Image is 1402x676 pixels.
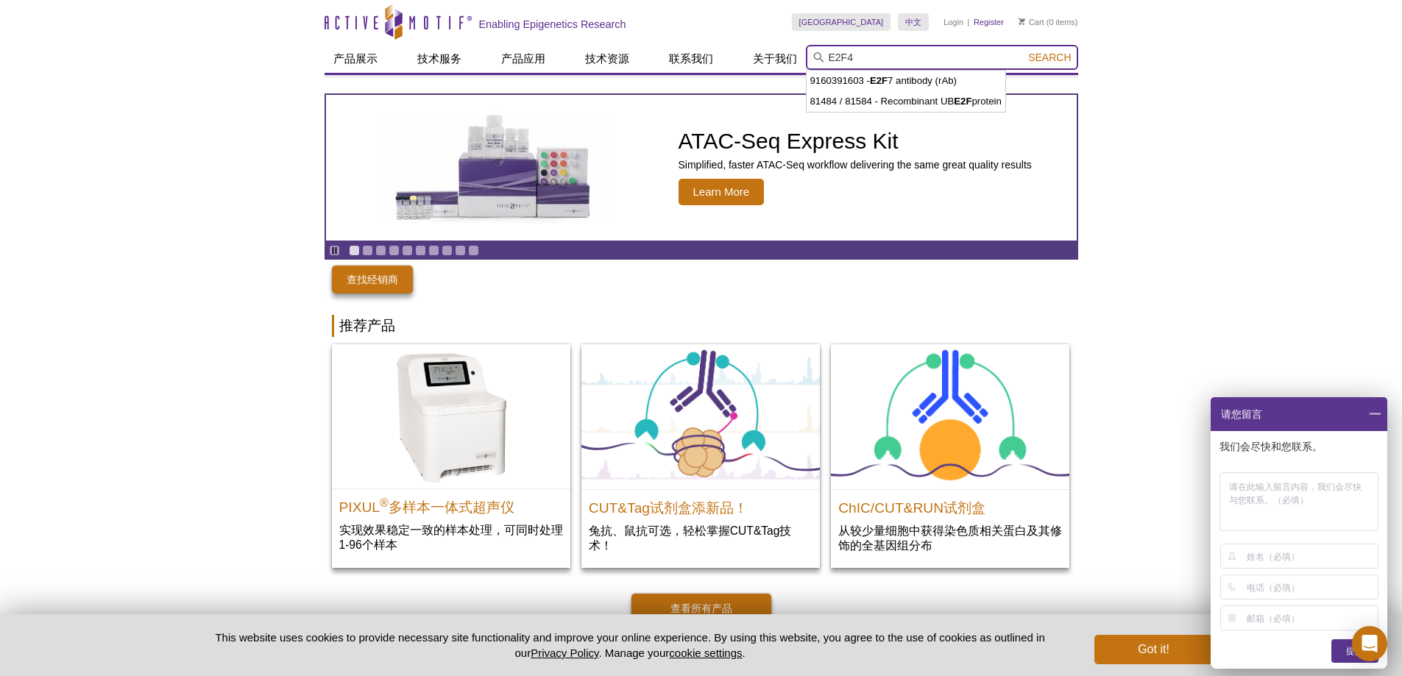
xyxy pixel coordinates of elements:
[389,245,400,256] a: Go to slide 4
[1024,51,1075,64] button: Search
[669,647,742,659] button: cookie settings
[402,245,413,256] a: Go to slide 5
[479,18,626,31] h2: Enabling Epigenetics Research
[581,344,820,568] a: CUT&Tag试剂盒添新品！ CUT&Tag试剂盒添新品！ 兔抗、鼠抗可选，轻松掌握CUT&Tag技术！
[326,95,1077,241] article: ATAC-Seq Express Kit
[468,245,479,256] a: Go to slide 10
[631,594,771,623] a: 查看所有产品
[332,344,570,488] img: PIXUL Multi-Sample Sonicator
[428,245,439,256] a: Go to slide 7
[943,17,963,27] a: Login
[1028,51,1071,63] span: Search
[349,245,360,256] a: Go to slide 1
[190,630,1071,661] p: This website uses cookies to provide necessary site functionality and improve your online experie...
[1247,606,1376,630] input: 邮箱（必填）
[1247,544,1376,568] input: 姓名（必填）
[807,91,1005,112] li: 81484 / 81584 - Recombinant UB protein
[373,112,616,224] img: ATAC-Seq Express Kit
[339,493,563,515] h2: PIXUL 多样本一体式超声仪
[362,245,373,256] a: Go to slide 2
[792,13,891,31] a: [GEOGRAPHIC_DATA]
[332,344,570,567] a: PIXUL Multi-Sample Sonicator PIXUL®多样本一体式超声仪 实现效果稳定一致的样本处理，可同时处理1-96个样本
[838,523,1062,553] p: 从较少量细胞中获得染色质相关蛋白及其修饰的全基因组分布
[332,266,413,293] a: 查找经销商
[339,522,563,552] p: 实现效果稳定一致的样本处理，可同时处理1-96个样本
[589,523,812,553] p: 兔抗、鼠抗可选，轻松掌握CUT&Tag技术！
[1219,397,1262,431] span: 请您留言
[1247,575,1376,599] input: 电话（必填）
[326,95,1077,241] a: ATAC-Seq Express Kit ATAC-Seq Express Kit Simplified, faster ATAC-Seq workflow delivering the sam...
[679,179,765,205] span: Learn More
[831,344,1069,489] img: ChIC/CUT&RUN Assay Kit
[492,45,554,73] a: 产品应用
[807,71,1005,91] li: 9160391603 - 7 antibody (rAb)
[1352,626,1387,661] div: Open Intercom Messenger
[679,158,1032,171] p: Simplified, faster ATAC-Seq workflow delivering the same great quality results
[1331,639,1378,663] div: 提交
[660,45,722,73] a: 联系我们
[831,344,1069,568] a: ChIC/CUT&RUN Assay Kit ChIC/CUT&RUN试剂盒 从较少量细胞中获得染色质相关蛋白及其修饰的全基因组分布
[898,13,929,31] a: 中文
[679,130,1032,152] h2: ATAC-Seq Express Kit
[1019,17,1044,27] a: Cart
[581,344,820,489] img: CUT&Tag试剂盒添新品！
[375,245,386,256] a: Go to slide 3
[415,245,426,256] a: Go to slide 6
[408,45,470,73] a: 技术服务
[380,497,389,509] sup: ®
[968,13,970,31] li: |
[1219,440,1381,453] p: 我们会尽快和您联系。
[1019,13,1078,31] li: (0 items)
[1094,635,1212,664] button: Got it!
[1019,18,1025,25] img: Your Cart
[455,245,466,256] a: Go to slide 9
[442,245,453,256] a: Go to slide 8
[589,494,812,516] h2: CUT&Tag试剂盒添新品！
[974,17,1004,27] a: Register
[576,45,638,73] a: 技术资源
[954,96,971,107] strong: E2F
[838,494,1062,516] h2: ChIC/CUT&RUN试剂盒
[870,75,888,86] strong: E2F
[325,45,386,73] a: 产品展示
[329,245,340,256] a: Toggle autoplay
[332,315,1071,337] h2: 推荐产品
[531,647,598,659] a: Privacy Policy
[744,45,806,73] a: 关于我们
[806,45,1078,70] input: Keyword, Cat. No.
